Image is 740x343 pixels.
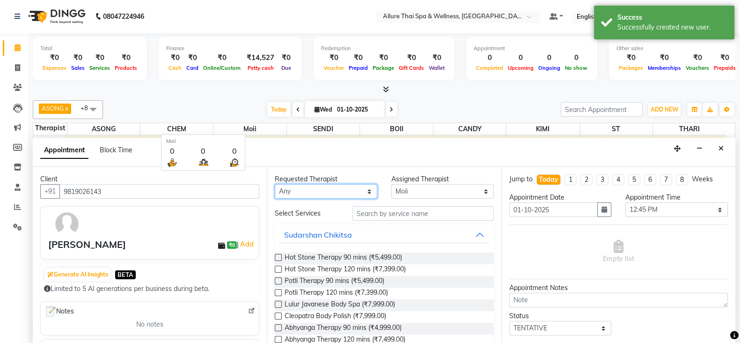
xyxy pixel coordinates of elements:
span: Hot Stone Therapy 120 mins (₹7,399.00) [285,264,406,276]
b: 08047224946 [103,3,144,30]
span: Abhyanga Therapy 90 mins (₹4,999.00) [285,323,402,335]
div: Sudarshan Chikitsa [284,229,352,240]
li: 8 [676,174,688,185]
div: Select Services [268,209,345,218]
input: Search by service name [352,206,494,221]
div: Weeks [692,174,713,184]
span: Prepaid [346,65,370,71]
span: ASONG [67,123,140,135]
div: 0 [198,145,209,156]
div: ₹0 [370,52,396,63]
span: ASONG [42,104,64,112]
input: Search Appointment [561,102,643,117]
span: SENDI [287,123,359,135]
span: Wallet [426,65,447,71]
div: Successfully created new user. [617,22,727,32]
div: ₹0 [112,52,139,63]
div: ₹0 [396,52,426,63]
div: Finance [166,45,294,52]
div: 0 [228,145,240,156]
div: Requested Therapist [275,174,377,184]
div: ₹0 [321,52,346,63]
span: KIMI [506,123,579,135]
span: Online/Custom [201,65,243,71]
img: serve.png [166,156,178,168]
div: Appointment Date [509,193,612,202]
span: Hot Stone Therapy 90 mins (₹5,499.00) [285,253,402,264]
button: +91 [40,184,60,199]
span: ST [580,123,652,135]
span: Sales [69,65,87,71]
span: Appointment [40,142,88,159]
div: ₹0 [683,52,711,63]
div: 0 [474,52,506,63]
div: [PERSON_NAME] [48,238,126,252]
div: Appointment Notes [509,283,728,293]
span: Ongoing [536,65,563,71]
span: Vouchers [683,65,711,71]
span: Card [184,65,201,71]
span: No notes [136,320,163,329]
span: | [237,239,255,250]
div: ₹0 [184,52,201,63]
button: Sudarshan Chikitsa [278,226,490,243]
div: ₹0 [616,52,645,63]
span: THARI [653,123,726,135]
div: ₹0 [69,52,87,63]
span: CHEM [140,123,213,135]
span: Completed [474,65,506,71]
div: ₹0 [201,52,243,63]
span: Products [112,65,139,71]
div: ₹0 [711,52,738,63]
span: Cleopatra Body Polish (₹7,999.00) [285,311,386,323]
div: Therapist [33,123,67,133]
div: Client [40,174,259,184]
span: Block Time [100,146,132,154]
span: Packages [616,65,645,71]
span: No show [563,65,590,71]
input: yyyy-mm-dd [509,202,598,217]
span: Cash [166,65,184,71]
div: Moii [166,137,240,145]
span: Gift Cards [396,65,426,71]
span: BOII [360,123,432,135]
span: Empty list [603,240,634,264]
div: ₹0 [166,52,184,63]
div: Appointment Time [625,193,728,202]
div: Limited to 5 AI generations per business during beta. [44,284,256,294]
span: Upcoming [506,65,536,71]
input: 2025-10-01 [334,103,381,117]
div: 0 [166,145,178,156]
span: Prepaids [711,65,738,71]
span: +8 [81,104,95,112]
span: Due [279,65,293,71]
div: ₹0 [645,52,683,63]
span: Package [370,65,396,71]
div: 0 [506,52,536,63]
a: Add [239,239,255,250]
li: 2 [580,174,593,185]
div: Status [509,311,612,321]
li: 5 [628,174,640,185]
li: 7 [660,174,672,185]
span: Services [87,65,112,71]
a: x [64,104,68,112]
button: Generate AI Insights [45,268,110,281]
span: ADD NEW [651,106,678,113]
span: Potli Therapy 120 mins (₹7,399.00) [285,288,388,299]
div: ₹0 [87,52,112,63]
button: ADD NEW [648,103,681,116]
span: BETA [115,270,136,279]
span: Today [267,102,291,117]
li: 1 [564,174,577,185]
span: Petty cash [245,65,276,71]
span: Voucher [321,65,346,71]
span: Moii [213,123,286,135]
span: Lulur Javanese Body Spa (₹7,999.00) [285,299,395,311]
li: 4 [612,174,624,185]
img: avatar [53,210,81,238]
div: ₹0 [426,52,447,63]
div: ₹0 [40,52,69,63]
span: CANDY [433,123,506,135]
div: Total [40,45,139,52]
